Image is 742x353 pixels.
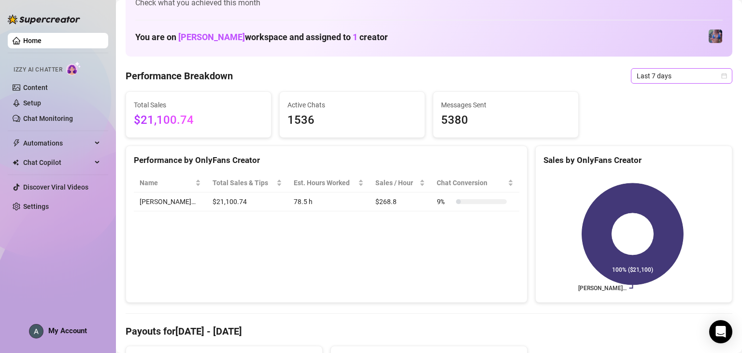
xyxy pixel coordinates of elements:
span: Name [140,177,193,188]
img: logo-BBDzfeDw.svg [8,15,80,24]
h1: You are on workspace and assigned to creator [135,32,388,43]
a: Discover Viral Videos [23,183,88,191]
td: [PERSON_NAME]… [134,192,207,211]
img: Chat Copilot [13,159,19,166]
span: Active Chats [287,100,417,110]
a: Content [23,84,48,91]
span: Izzy AI Chatter [14,65,62,74]
span: 1 [353,32,357,42]
span: [PERSON_NAME] [178,32,245,42]
th: Name [134,174,207,192]
div: Open Intercom Messenger [709,320,732,343]
span: thunderbolt [13,139,20,147]
th: Total Sales & Tips [207,174,288,192]
h4: Performance Breakdown [126,69,233,83]
span: 9 % [437,196,452,207]
th: Sales / Hour [370,174,431,192]
text: [PERSON_NAME]… [578,285,627,292]
img: Jaylie [709,29,722,43]
div: Performance by OnlyFans Creator [134,154,519,167]
h4: Payouts for [DATE] - [DATE] [126,324,732,338]
td: $268.8 [370,192,431,211]
span: Chat Conversion [437,177,506,188]
span: Last 7 days [637,69,727,83]
span: calendar [721,73,727,79]
a: Setup [23,99,41,107]
span: $21,100.74 [134,111,263,130]
span: Chat Copilot [23,155,92,170]
td: $21,100.74 [207,192,288,211]
th: Chat Conversion [431,174,519,192]
img: AI Chatter [66,61,81,75]
span: 5380 [441,111,571,130]
span: 1536 [287,111,417,130]
span: Automations [23,135,92,151]
span: Sales / Hour [375,177,418,188]
a: Settings [23,203,49,210]
td: 78.5 h [288,192,370,211]
div: Est. Hours Worked [294,177,356,188]
span: Total Sales [134,100,263,110]
div: Sales by OnlyFans Creator [543,154,724,167]
span: My Account [48,326,87,335]
a: Chat Monitoring [23,115,73,122]
img: ACg8ocIpWzLmD3A5hmkSZfBJcT14Fg8bFGaqbLo-Z0mqyYAWwTjPNSU=s96-c [29,324,43,338]
span: Messages Sent [441,100,571,110]
span: Total Sales & Tips [213,177,274,188]
a: Home [23,37,42,44]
